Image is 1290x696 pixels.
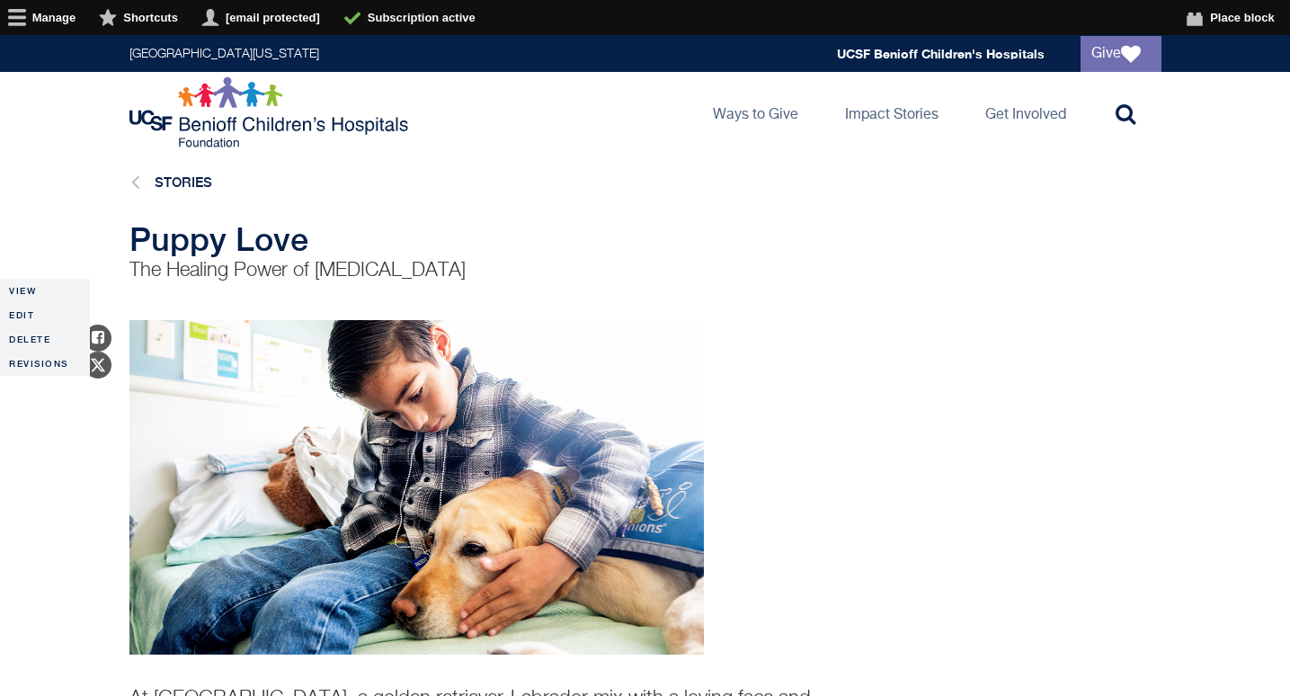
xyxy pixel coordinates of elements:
span: [email protected] [226,11,320,24]
a: Give [1081,36,1161,72]
a: Impact Stories [831,72,953,153]
a: Get Involved [971,72,1081,153]
a: UCSF Benioff Children's Hospitals [837,46,1045,61]
p: The Healing Power of [MEDICAL_DATA] [129,257,822,284]
a: Stories [155,174,212,190]
a: [GEOGRAPHIC_DATA][US_STATE] [129,48,319,60]
img: Patient with puppy [129,320,704,655]
img: Logo for UCSF Benioff Children's Hospitals Foundation [129,76,413,148]
span: Puppy Love [129,220,308,258]
a: Ways to Give [698,72,813,153]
